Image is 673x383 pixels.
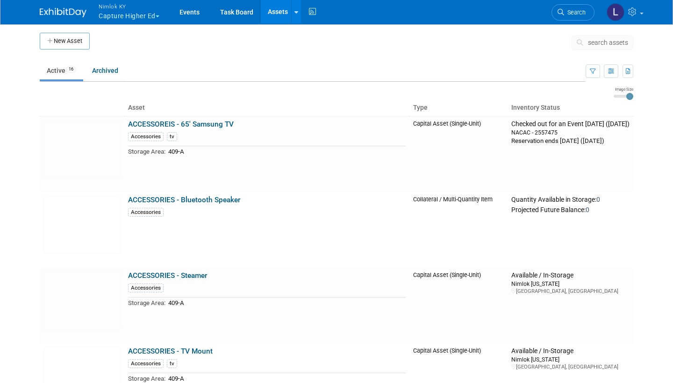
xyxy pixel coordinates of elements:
[99,1,159,11] span: Nimlok KY
[511,280,630,288] div: Nimlok [US_STATE]
[409,100,508,116] th: Type
[511,196,630,204] div: Quantity Available in Storage:
[128,132,164,141] div: Accessories
[511,363,630,370] div: [GEOGRAPHIC_DATA], [GEOGRAPHIC_DATA]
[511,120,630,128] div: Checked out for an Event [DATE] ([DATE])
[128,375,165,382] span: Storage Area:
[572,35,633,50] button: search assets
[409,192,508,268] td: Collateral / Multi-Quantity Item
[167,359,177,368] div: tv
[40,33,90,50] button: New Asset
[511,355,630,363] div: Nimlok [US_STATE]
[607,3,624,21] img: Luc Schaefer
[128,148,165,155] span: Storage Area:
[165,298,406,308] td: 409-A
[409,268,508,343] td: Capital Asset (Single-Unit)
[614,86,633,92] div: Image Size
[511,204,630,214] div: Projected Future Balance:
[511,288,630,295] div: [GEOGRAPHIC_DATA], [GEOGRAPHIC_DATA]
[586,206,589,213] span: 0
[564,9,586,16] span: Search
[128,299,165,306] span: Storage Area:
[409,116,508,192] td: Capital Asset (Single-Unit)
[511,136,630,145] div: Reservation ends [DATE] ([DATE])
[167,132,177,141] div: tv
[511,128,630,136] div: NACAC - 2557475
[165,146,406,157] td: 409-A
[66,66,76,73] span: 16
[85,62,125,79] a: Archived
[511,271,630,280] div: Available / In-Storage
[128,359,164,368] div: Accessories
[128,347,213,355] a: ACCESSORIES - TV Mount
[551,4,594,21] a: Search
[128,284,164,292] div: Accessories
[128,208,164,217] div: Accessories
[124,100,409,116] th: Asset
[128,271,207,280] a: ACCESSORIES - Steamer
[40,8,86,17] img: ExhibitDay
[511,347,630,355] div: Available / In-Storage
[40,62,83,79] a: Active16
[128,120,234,128] a: ACCESSOREIS - 65' Samsung TV
[588,39,628,46] span: search assets
[596,196,600,203] span: 0
[128,196,240,204] a: ACCESSORIES - Bluetooth Speaker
